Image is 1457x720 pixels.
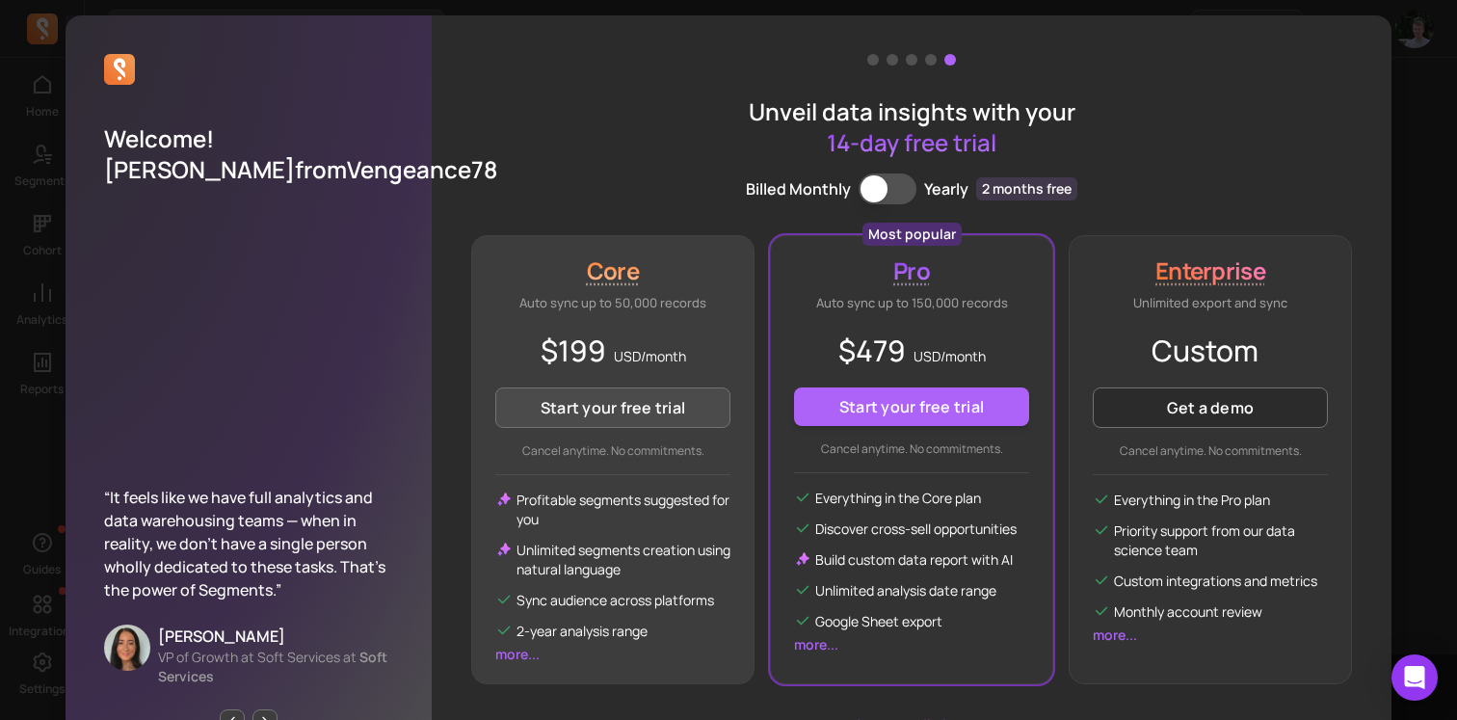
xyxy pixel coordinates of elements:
[517,622,648,641] p: 2-year analysis range
[1093,443,1328,459] p: Cancel anytime. No commitments.
[815,520,1017,539] p: Discover cross-sell opportunities
[827,126,996,158] span: 14-day free trial
[1093,626,1137,644] a: more...
[1114,521,1328,560] p: Priority support from our data science team
[495,387,730,428] button: Start your free trial
[815,581,996,600] p: Unlimited analysis date range
[495,294,730,313] p: Auto sync up to 50,000 records
[517,491,730,529] p: Profitable segments suggested for you
[1093,387,1328,428] a: Get a demo
[1093,329,1328,372] p: Custom
[794,255,1029,286] p: Pro
[495,329,730,372] p: $199
[104,625,150,671] img: Stephanie DiSturco
[1114,491,1270,510] p: Everything in the Pro plan
[976,177,1077,200] p: 2 months free
[1093,255,1328,286] p: Enterprise
[815,550,1013,570] p: Build custom data report with AI
[794,329,1029,372] p: $479
[495,443,730,459] p: Cancel anytime. No commitments.
[815,489,981,508] p: Everything in the Core plan
[1391,654,1438,701] div: Open Intercom Messenger
[104,486,393,601] p: “It feels like we have full analytics and data warehousing teams — when in reality, we don’t have...
[1114,572,1317,591] p: Custom integrations and metrics
[794,441,1029,457] p: Cancel anytime. No commitments.
[158,625,393,648] p: [PERSON_NAME]
[815,612,942,631] p: Google Sheet export
[104,123,393,154] p: Welcome!
[158,648,393,686] p: VP of Growth at Soft Services at
[1114,602,1262,622] p: Monthly account review
[748,96,1075,158] p: Unveil data insights with your
[614,347,686,365] span: USD/ month
[158,648,387,685] span: Soft Services
[495,645,540,663] a: more...
[868,225,956,244] p: Most popular
[495,255,730,286] p: Core
[914,347,986,365] span: USD/ month
[794,387,1029,426] button: Start your free trial
[794,294,1029,313] p: Auto sync up to 150,000 records
[746,177,851,200] p: Billed Monthly
[1093,294,1328,313] p: Unlimited export and sync
[924,177,968,200] p: Yearly
[517,541,730,579] p: Unlimited segments creation using natural language
[104,154,393,185] p: [PERSON_NAME] from Vengeance78
[517,591,714,610] p: Sync audience across platforms
[794,635,838,653] a: more...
